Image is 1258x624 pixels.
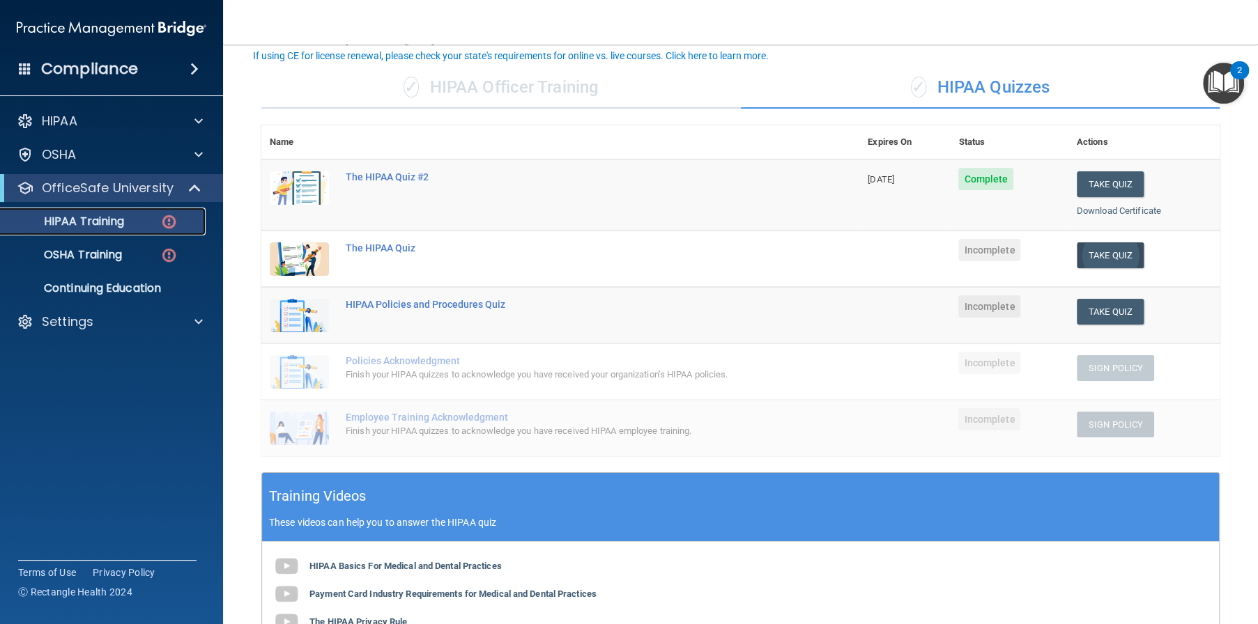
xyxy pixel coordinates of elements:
div: HIPAA Officer Training [261,67,741,109]
th: Expires On [859,125,950,159]
th: Status [950,125,1068,159]
p: OSHA Training [9,248,122,262]
span: [DATE] [868,174,894,185]
button: Sign Policy [1077,412,1154,437]
div: HIPAA Quizzes [741,67,1220,109]
span: ✓ [404,77,419,97]
span: Complete [958,168,1013,190]
span: ✓ [911,77,926,97]
p: These videos can help you to answer the HIPAA quiz [269,517,1212,528]
div: Employee Training Acknowledgment [346,412,790,423]
a: OfficeSafe University [17,180,202,196]
span: Incomplete [958,239,1020,261]
h4: Compliance [41,59,138,79]
div: 2 [1237,70,1242,88]
p: OSHA [42,146,77,163]
p: HIPAA [42,113,77,130]
b: HIPAA Basics For Medical and Dental Practices [309,560,502,570]
p: Continuing Education [9,281,199,295]
img: gray_youtube_icon.38fcd6cc.png [273,552,300,580]
div: The HIPAA Quiz #2 [346,171,790,182]
div: HIPAA Policies and Procedures Quiz [346,299,790,310]
div: Policies Acknowledgment [346,355,790,366]
img: danger-circle.6113f641.png [160,247,178,264]
p: OfficeSafe University [42,180,174,196]
th: Actions [1068,125,1220,159]
span: Incomplete [958,352,1020,374]
img: gray_youtube_icon.38fcd6cc.png [273,580,300,608]
a: HIPAA [17,113,203,130]
a: Settings [17,313,203,330]
a: OSHA [17,146,203,163]
a: Download Certificate [1077,205,1161,216]
span: Ⓒ Rectangle Health 2024 [18,585,132,599]
button: Sign Policy [1077,355,1154,381]
button: Take Quiz [1077,242,1144,268]
th: Name [261,125,337,159]
img: danger-circle.6113f641.png [160,213,178,231]
span: Incomplete [958,408,1020,430]
div: Finish your HIPAA quizzes to acknowledge you have received HIPAA employee training. [346,423,790,439]
div: The HIPAA Quiz [346,242,790,253]
div: Finish your HIPAA quizzes to acknowledge you have received your organization’s HIPAA policies. [346,366,790,383]
p: HIPAA Training [9,214,124,228]
button: Open Resource Center, 2 new notifications [1203,63,1244,104]
p: Settings [42,313,93,330]
a: Privacy Policy [93,565,155,579]
b: Payment Card Industry Requirements for Medical and Dental Practices [309,588,597,598]
button: Take Quiz [1077,299,1144,325]
span: Incomplete [958,295,1020,318]
button: If using CE for license renewal, please check your state's requirements for online vs. live cours... [251,49,771,63]
img: PMB logo [17,15,206,42]
h5: Training Videos [269,484,367,508]
div: If using CE for license renewal, please check your state's requirements for online vs. live cours... [253,51,769,61]
a: Terms of Use [18,565,76,579]
button: Take Quiz [1077,171,1144,197]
